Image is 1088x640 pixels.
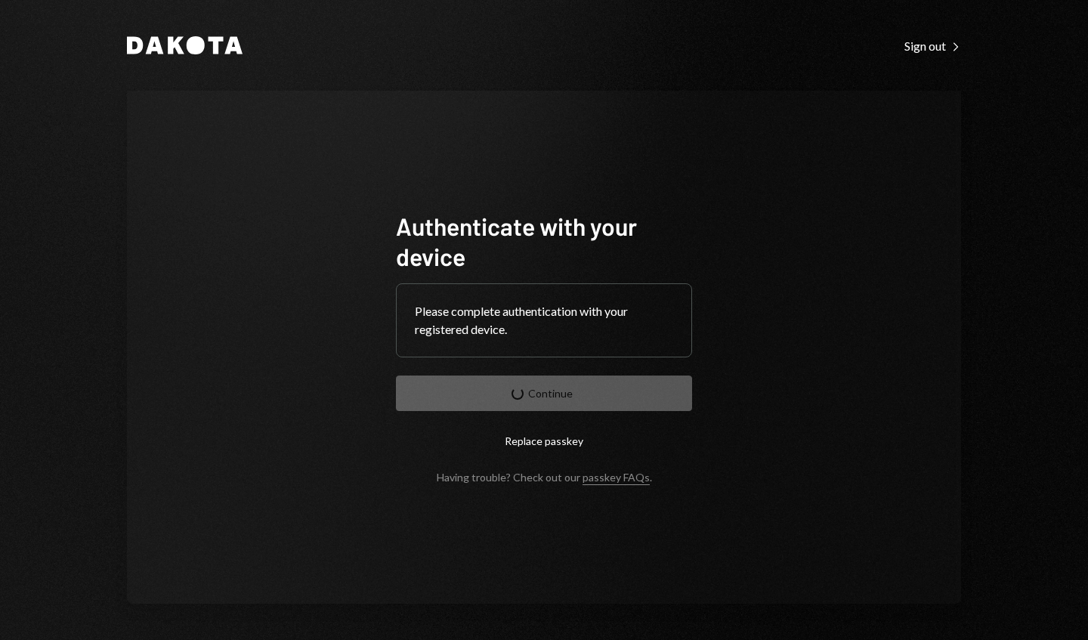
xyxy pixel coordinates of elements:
[904,37,961,54] a: Sign out
[904,39,961,54] div: Sign out
[415,302,673,339] div: Please complete authentication with your registered device.
[583,471,650,485] a: passkey FAQs
[396,423,692,459] button: Replace passkey
[396,211,692,271] h1: Authenticate with your device
[437,471,652,484] div: Having trouble? Check out our .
